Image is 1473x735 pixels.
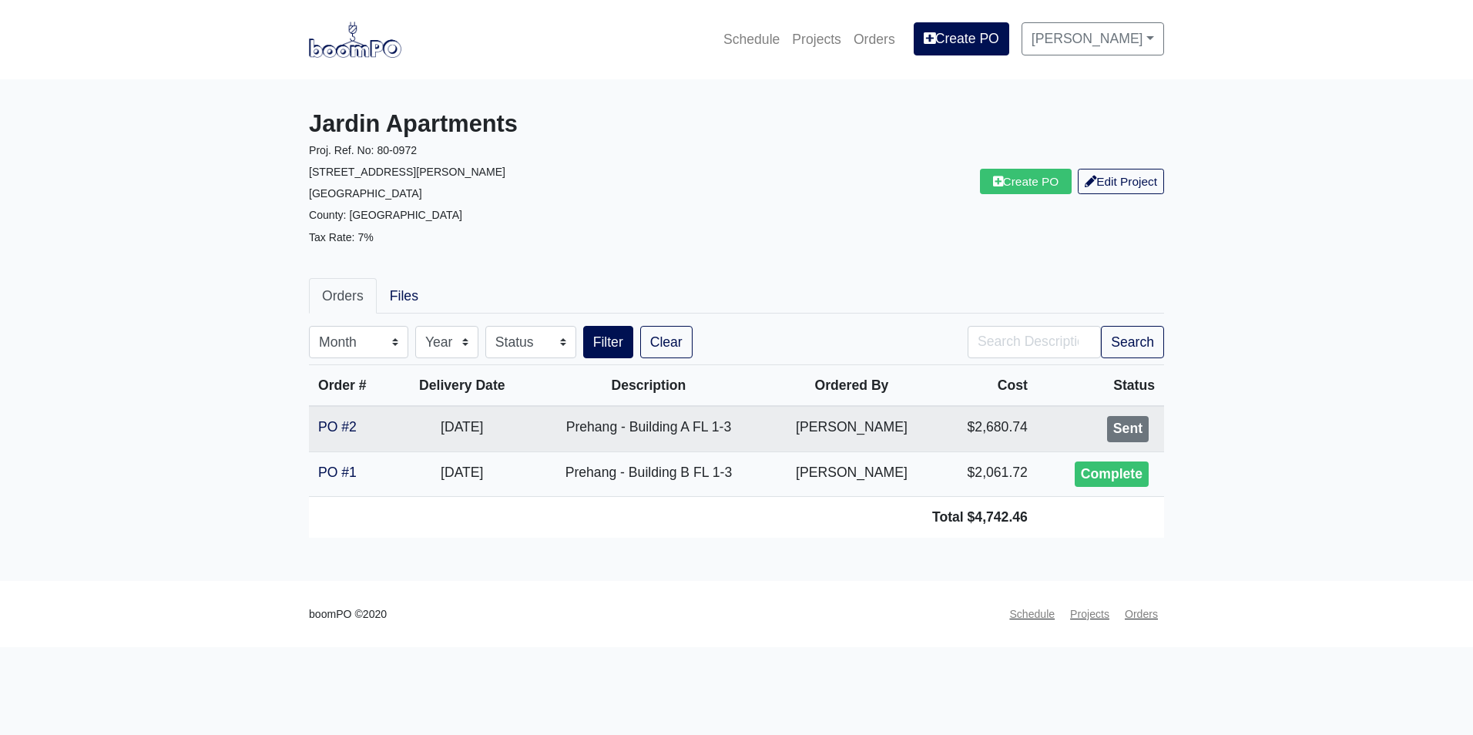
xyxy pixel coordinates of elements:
td: Total $4,742.46 [309,497,1037,538]
th: Cost [935,365,1037,407]
a: Orders [847,22,901,56]
td: $2,680.74 [935,406,1037,451]
small: County: [GEOGRAPHIC_DATA] [309,209,462,221]
small: boomPO ©2020 [309,606,387,623]
a: Projects [786,22,847,56]
td: Prehang - Building B FL 1-3 [529,451,768,497]
a: Orders [1119,599,1164,629]
button: Filter [583,326,633,358]
a: Clear [640,326,693,358]
td: [PERSON_NAME] [768,451,935,497]
td: [PERSON_NAME] [768,406,935,451]
td: [DATE] [395,451,530,497]
small: Proj. Ref. No: 80-0972 [309,144,417,156]
a: Orders [309,278,377,314]
h3: Jardin Apartments [309,110,725,139]
td: Prehang - Building A FL 1-3 [529,406,768,451]
a: Edit Project [1078,169,1164,194]
div: Sent [1107,416,1149,442]
img: boomPO [309,22,401,57]
a: Create PO [914,22,1009,55]
input: Search [968,326,1101,358]
a: PO #2 [318,419,357,435]
div: Complete [1075,461,1149,488]
a: Projects [1064,599,1116,629]
a: PO #1 [318,465,357,480]
a: Schedule [1003,599,1061,629]
a: Schedule [717,22,786,56]
th: Status [1037,365,1164,407]
th: Ordered By [768,365,935,407]
small: [GEOGRAPHIC_DATA] [309,187,422,200]
th: Description [529,365,768,407]
a: [PERSON_NAME] [1022,22,1164,55]
button: Search [1101,326,1164,358]
small: [STREET_ADDRESS][PERSON_NAME] [309,166,505,178]
td: $2,061.72 [935,451,1037,497]
td: [DATE] [395,406,530,451]
a: Files [377,278,431,314]
th: Order # [309,365,395,407]
small: Tax Rate: 7% [309,231,374,243]
a: Create PO [980,169,1072,194]
th: Delivery Date [395,365,530,407]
